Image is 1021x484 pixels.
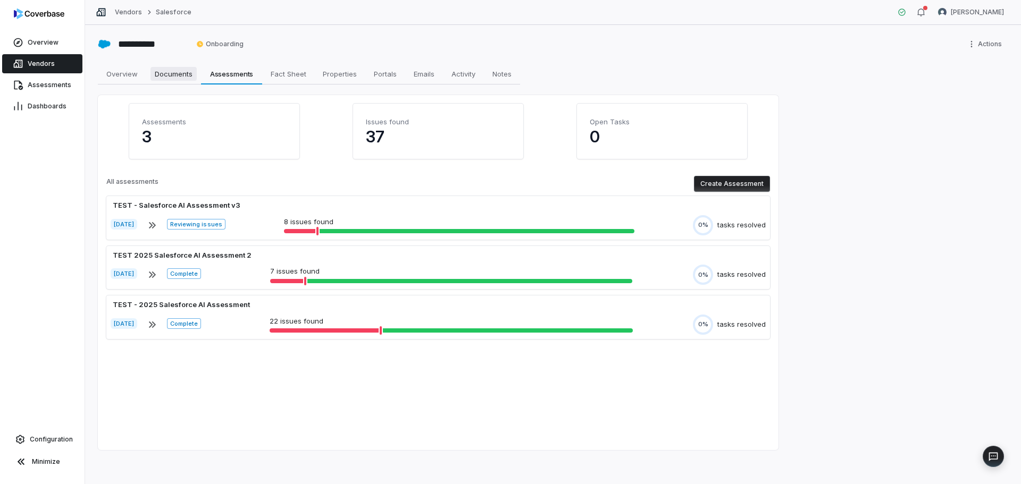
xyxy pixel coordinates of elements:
span: Reviewing issues [167,219,225,230]
p: 3 [142,127,287,146]
span: Overview [28,38,58,47]
span: Properties [319,67,361,81]
span: Vendors [28,60,55,68]
h4: Open Tasks [590,116,734,127]
span: Notes [488,67,516,81]
span: Configuration [30,435,73,444]
span: Activity [447,67,480,81]
span: 0% [698,271,708,279]
div: TEST - 2025 Salesforce AI Assessment [111,300,252,310]
h4: Assessments [142,116,287,127]
span: Portals [370,67,401,81]
p: 22 issues found [270,316,633,327]
div: tasks resolved [717,220,766,231]
a: Vendors [2,54,82,73]
button: Create Assessment [694,176,770,192]
a: Configuration [4,430,80,449]
span: Assessments [206,67,258,81]
a: Overview [2,33,82,52]
img: Melanie Lorent avatar [938,8,947,16]
div: tasks resolved [717,319,766,330]
div: tasks resolved [717,269,766,280]
p: 0 [590,127,734,146]
span: Assessments [28,81,71,89]
span: Overview [102,67,142,81]
h4: Issues found [366,116,510,127]
img: logo-D7KZi-bG.svg [14,9,64,19]
span: Complete [167,268,201,279]
span: Complete [167,318,201,329]
span: 0% [698,320,708,328]
p: All assessments [106,177,158,190]
a: Vendors [115,8,142,16]
button: More actions [964,36,1008,52]
span: Fact Sheet [266,67,311,81]
span: 0% [698,221,708,229]
div: TEST 2025 Salesforce AI Assessment 2 [111,250,254,261]
a: Salesforce [156,8,191,16]
span: Documents [150,67,197,81]
p: 8 issues found [284,217,634,227]
span: [DATE] [111,219,137,230]
div: TEST - Salesforce AI Assessment v3 [111,200,242,211]
span: [DATE] [111,318,137,329]
p: 7 issues found [270,266,632,277]
span: [PERSON_NAME] [951,8,1004,16]
span: Onboarding [196,40,244,48]
span: Dashboards [28,102,66,111]
p: 37 [366,127,510,146]
a: Dashboards [2,97,82,116]
span: [DATE] [111,268,137,279]
span: Minimize [32,457,60,466]
span: Emails [409,67,439,81]
button: Melanie Lorent avatar[PERSON_NAME] [932,4,1010,20]
a: Assessments [2,75,82,95]
button: Minimize [4,451,80,472]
